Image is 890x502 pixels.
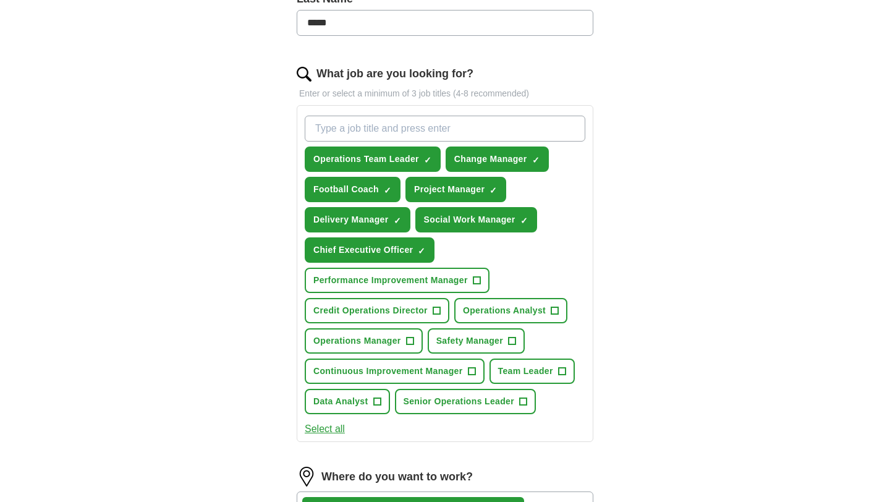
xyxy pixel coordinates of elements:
[489,359,575,384] button: Team Leader
[436,334,503,347] span: Safety Manager
[305,177,400,202] button: Football Coach✓
[404,395,515,408] span: Senior Operations Leader
[321,469,473,485] label: Where do you want to work?
[305,422,345,436] button: Select all
[415,207,537,232] button: Social Work Manager✓
[297,67,311,82] img: search.png
[313,365,463,378] span: Continuous Improvement Manager
[394,216,401,226] span: ✓
[454,298,567,323] button: Operations Analyst
[313,183,379,196] span: Football Coach
[305,116,585,142] input: Type a job title and press enter
[428,328,525,354] button: Safety Manager
[384,185,391,195] span: ✓
[297,87,593,100] p: Enter or select a minimum of 3 job titles (4-8 recommended)
[424,155,431,165] span: ✓
[313,334,401,347] span: Operations Manager
[313,244,413,257] span: Chief Executive Officer
[414,183,485,196] span: Project Manager
[305,237,434,263] button: Chief Executive Officer✓
[463,304,546,317] span: Operations Analyst
[424,213,515,226] span: Social Work Manager
[305,359,485,384] button: Continuous Improvement Manager
[313,395,368,408] span: Data Analyst
[405,177,506,202] button: Project Manager✓
[313,274,468,287] span: Performance Improvement Manager
[297,467,316,487] img: location.png
[446,147,549,172] button: Change Manager✓
[418,246,425,256] span: ✓
[305,328,423,354] button: Operations Manager
[520,216,528,226] span: ✓
[498,365,553,378] span: Team Leader
[313,304,428,317] span: Credit Operations Director
[532,155,540,165] span: ✓
[313,213,389,226] span: Delivery Manager
[316,66,473,82] label: What job are you looking for?
[305,298,449,323] button: Credit Operations Director
[313,153,419,166] span: Operations Team Leader
[454,153,527,166] span: Change Manager
[305,268,489,293] button: Performance Improvement Manager
[305,389,390,414] button: Data Analyst
[305,207,410,232] button: Delivery Manager✓
[395,389,536,414] button: Senior Operations Leader
[305,147,441,172] button: Operations Team Leader✓
[489,185,497,195] span: ✓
